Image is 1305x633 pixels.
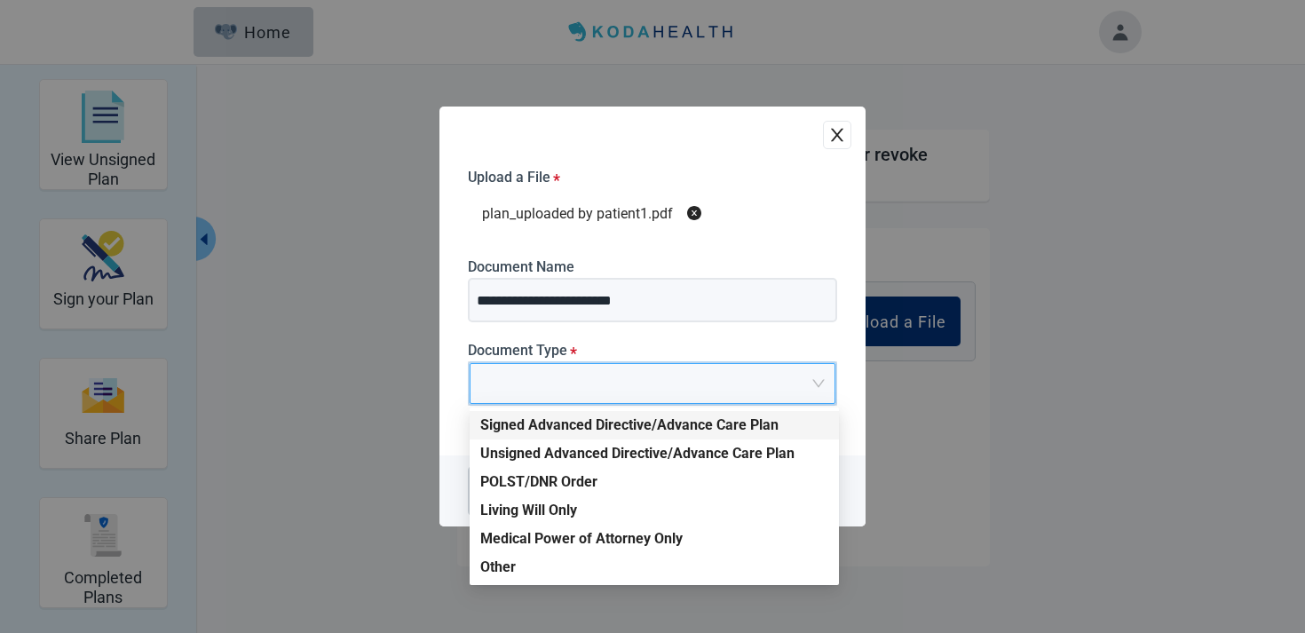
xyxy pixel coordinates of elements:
[480,529,828,549] div: Medical Power of Attorney Only
[470,411,839,439] div: Signed Advanced Directive/Advance Care Plan
[828,126,846,144] span: close
[470,496,839,525] div: Living Will Only
[687,206,701,220] span: close-circle
[480,501,828,520] div: Living Will Only
[480,558,828,577] div: Other
[468,466,610,516] button: Cancel
[468,188,837,239] div: plan_uploaded by patient1.pdf
[480,415,828,435] div: Signed Advanced Directive/Advance Care Plan
[470,468,839,496] div: POLST/DNR Order
[823,121,851,149] button: close
[470,525,839,553] div: Medical Power of Attorney Only
[470,553,839,582] div: Other
[468,169,837,186] label: Upload a File
[468,258,837,275] label: Document Name
[468,342,837,359] label: Document Type
[470,439,839,468] div: Unsigned Advanced Directive/Advance Care Plan
[480,472,828,492] div: POLST/DNR Order
[306,129,1141,566] main: Main content
[480,444,828,463] div: Unsigned Advanced Directive/Advance Care Plan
